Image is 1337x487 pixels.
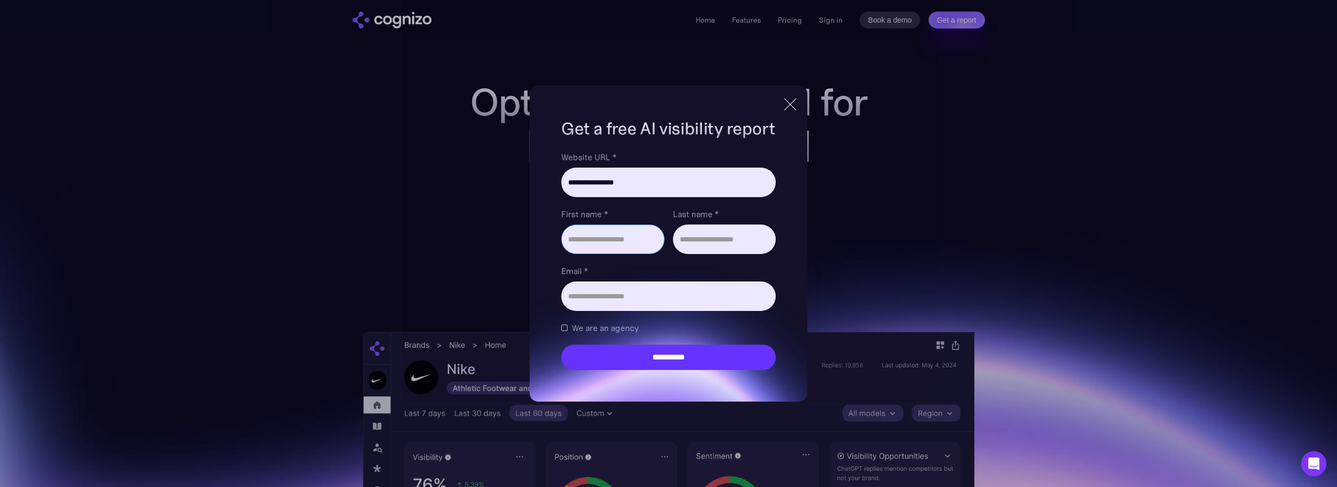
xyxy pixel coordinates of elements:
[561,117,775,140] h1: Get a free AI visibility report
[673,208,776,220] label: Last name *
[561,265,775,277] label: Email *
[561,208,664,220] label: First name *
[572,322,639,334] span: We are an agency
[561,151,775,163] label: Website URL *
[1301,451,1326,476] div: Open Intercom Messenger
[561,151,775,370] form: Brand Report Form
